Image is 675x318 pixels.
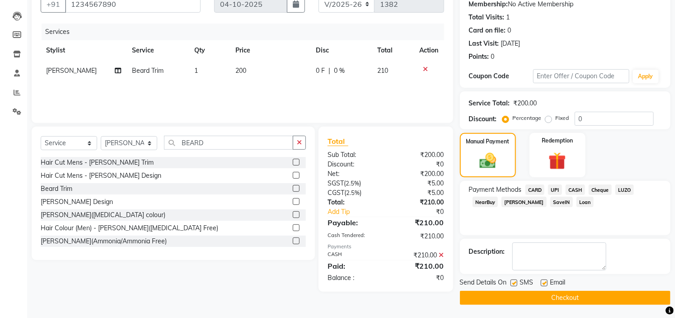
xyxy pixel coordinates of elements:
div: Hair Cut Mens - [PERSON_NAME] Design [41,171,161,180]
div: Net: [321,169,386,179]
span: 200 [235,66,246,75]
th: Action [414,40,444,61]
div: Beard Trim [41,184,72,194]
div: Card on file: [469,26,506,35]
div: ₹210.00 [386,261,451,271]
div: [PERSON_NAME]([MEDICAL_DATA] colour) [41,210,165,220]
span: Total [328,137,348,146]
span: 210 [377,66,388,75]
th: Service [127,40,189,61]
th: Qty [189,40,230,61]
span: | [328,66,330,76]
div: Discount: [469,114,497,124]
span: SaveIN [550,197,573,207]
div: Balance : [321,273,386,283]
div: ( ) [321,179,386,188]
label: Manual Payment [466,138,510,146]
div: Sub Total: [321,150,386,160]
span: CGST [328,189,344,197]
span: UPI [548,185,562,195]
div: ₹200.00 [386,150,451,160]
div: ₹200.00 [386,169,451,179]
div: ₹210.00 [386,232,451,241]
div: 1 [506,13,510,22]
th: Disc [310,40,372,61]
div: ₹5.00 [386,188,451,198]
span: LUZO [615,185,634,195]
input: Enter Offer / Coupon Code [533,69,629,83]
div: ₹0 [397,207,451,217]
div: [PERSON_NAME] Design [41,197,113,207]
span: Loan [577,197,594,207]
div: ₹210.00 [386,198,451,207]
div: Cash Tendered: [321,232,386,241]
div: ₹210.00 [386,217,451,228]
div: ₹5.00 [386,179,451,188]
div: 0 [491,52,495,62]
span: 0 % [334,66,345,76]
div: ₹0 [386,273,451,283]
th: Total [372,40,414,61]
div: Discount: [321,160,386,169]
span: CARD [525,185,545,195]
button: Checkout [460,291,670,305]
span: Cheque [589,185,612,195]
div: 0 [508,26,511,35]
label: Fixed [556,114,569,122]
img: _cash.svg [474,151,502,171]
img: _gift.svg [543,150,572,172]
span: Email [550,278,566,289]
span: SMS [520,278,534,289]
span: Payment Methods [469,185,522,195]
div: Points: [469,52,489,62]
div: Last Visit: [469,39,499,48]
label: Percentage [513,114,542,122]
label: Redemption [542,137,573,145]
div: Description: [469,247,505,256]
button: Apply [633,70,659,83]
input: Search or Scan [164,136,293,150]
div: Hair Cut Mens - [PERSON_NAME] Trim [41,158,154,167]
div: Payable: [321,217,386,228]
span: 0 F [316,66,325,76]
div: [PERSON_NAME](Ammonia/Ammonia Free) [41,237,167,246]
div: Service Total: [469,99,510,108]
div: Hair Colour (Men) - [PERSON_NAME]([MEDICAL_DATA] Free) [41,223,218,233]
span: 2.5% [346,189,360,196]
th: Stylist [41,40,127,61]
th: Price [230,40,310,61]
div: Total: [321,198,386,207]
span: [PERSON_NAME] [46,66,97,75]
span: Beard Trim [132,66,164,75]
div: Payments [328,243,444,251]
span: SGST [328,179,344,187]
div: Paid: [321,261,386,271]
div: Coupon Code [469,71,533,81]
a: Add Tip [321,207,397,217]
div: [DATE] [501,39,520,48]
div: Services [42,24,451,40]
span: NearBuy [473,197,498,207]
span: 1 [194,66,198,75]
div: ₹210.00 [386,251,451,260]
div: ₹0 [386,160,451,169]
div: ₹200.00 [514,99,537,108]
div: ( ) [321,188,386,198]
div: Total Visits: [469,13,505,22]
span: Send Details On [460,278,507,289]
div: CASH [321,251,386,260]
span: 2.5% [346,180,359,187]
span: [PERSON_NAME] [502,197,547,207]
span: CASH [566,185,585,195]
